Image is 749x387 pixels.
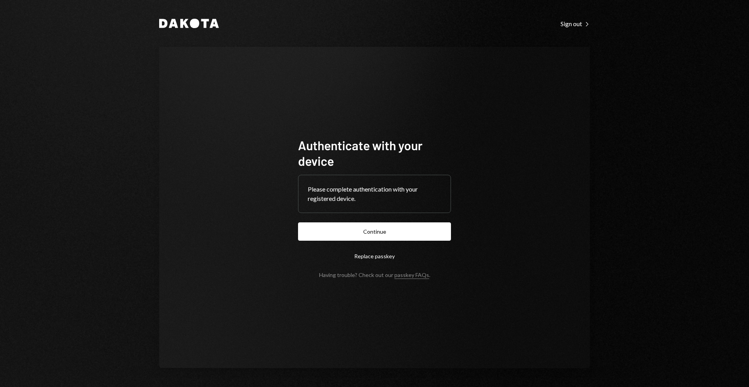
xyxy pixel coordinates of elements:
[298,137,451,169] h1: Authenticate with your device
[561,20,590,28] div: Sign out
[308,185,441,203] div: Please complete authentication with your registered device.
[298,247,451,265] button: Replace passkey
[561,19,590,28] a: Sign out
[298,222,451,241] button: Continue
[319,272,430,278] div: Having trouble? Check out our .
[394,272,429,279] a: passkey FAQs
